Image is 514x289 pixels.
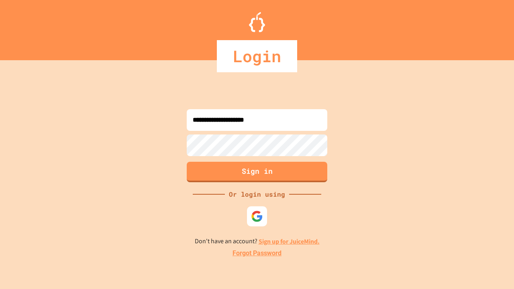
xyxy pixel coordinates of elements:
img: Logo.svg [249,12,265,32]
img: google-icon.svg [251,210,263,222]
div: Or login using [225,189,289,199]
div: Login [217,40,297,72]
button: Sign in [187,162,327,182]
a: Sign up for JuiceMind. [259,237,320,246]
p: Don't have an account? [195,236,320,246]
a: Forgot Password [233,248,281,258]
